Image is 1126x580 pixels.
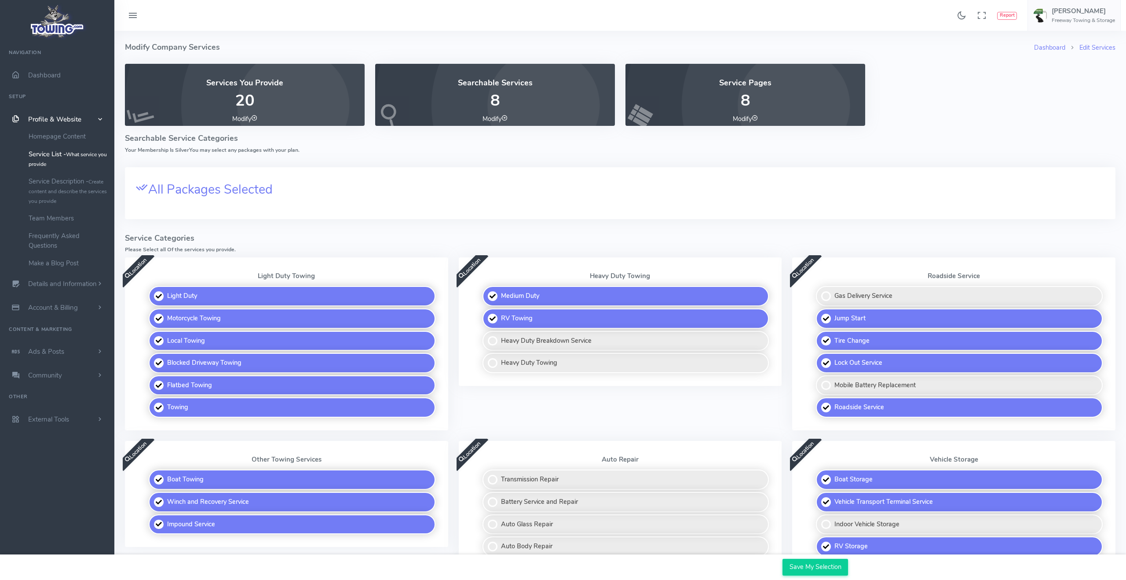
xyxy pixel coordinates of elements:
[148,181,273,198] span: All Packages Selected
[816,514,1103,535] label: Indoor Vehicle Storage
[733,114,758,123] a: Modify
[28,415,69,424] span: External Tools
[1052,7,1115,15] h5: [PERSON_NAME]
[28,371,62,380] span: Community
[386,92,604,110] p: 8
[135,456,438,463] p: Other Towing Services
[483,514,769,535] label: Auto Glass Repair
[636,79,855,88] h4: Service Pages
[125,134,1115,143] h4: Searchable Service Categories
[483,536,769,557] label: Auto Body Repair
[149,492,435,512] label: Winch and Recovery Service
[450,433,488,471] span: Location
[189,147,300,154] span: You may select any packages with your plan.
[1034,43,1065,52] a: Dashboard
[469,456,771,463] p: Auto Repair
[1052,18,1115,23] h6: Freeway Towing & Storage
[483,308,769,329] label: RV Towing
[28,347,64,356] span: Ads & Posts
[125,234,1115,243] h4: Service Categories
[29,151,107,168] small: What service you provide
[135,79,354,88] h4: Services You Provide
[28,3,87,40] img: logo
[469,272,771,279] p: Heavy Duty Towing
[22,227,114,254] a: Frequently Asked Questions
[149,514,435,535] label: Impound Service
[135,272,438,279] p: Light Duty Towing
[149,353,435,373] label: Blocked Driveway Towing
[149,308,435,329] label: Motorcycle Towing
[803,456,1105,463] p: Vehicle Storage
[1079,43,1115,52] a: Edit Services
[784,250,822,287] span: Location
[28,115,81,124] span: Profile & Website
[117,250,154,287] span: Location
[28,280,97,289] span: Details and Information
[803,272,1105,279] p: Roadside Service
[816,492,1103,512] label: Vehicle Transport Terminal Service
[816,375,1103,396] label: Mobile Battery Replacement
[997,12,1017,20] button: Report
[636,92,855,110] p: 8
[149,331,435,351] label: Local Towing
[125,247,1115,253] h6: Please Select all Of the services you provide.
[816,470,1103,490] label: Boat Storage
[816,397,1103,418] label: Roadside Service
[125,147,1115,153] h6: Your Membership Is Silver
[483,353,769,373] label: Heavy Duty Towing
[117,433,154,471] span: Location
[149,286,435,306] label: Light Duty
[22,173,114,209] a: Service Description -Create content and describe the services you provide
[28,71,61,80] span: Dashboard
[483,331,769,351] label: Heavy Duty Breakdown Service
[28,303,78,312] span: Account & Billing
[450,250,488,287] span: Location
[483,492,769,512] label: Battery Service and Repair
[816,286,1103,306] label: Gas Delivery Service
[22,128,114,145] a: Homepage Content
[149,375,435,396] label: Flatbed Towing
[816,331,1103,351] label: Tire Change
[784,433,822,471] span: Location
[29,178,107,205] small: Create content and describe the services you provide
[386,79,604,88] h4: Searchable Services
[483,470,769,490] label: Transmission Repair
[816,353,1103,373] label: Lock Out Service
[816,308,1103,329] label: Jump Start
[149,470,435,490] label: Boat Towing
[816,536,1103,557] label: RV Storage
[232,114,257,123] a: Modify
[483,114,508,123] a: Modify
[135,92,354,110] p: 20
[22,145,114,173] a: Service List -What service you provide
[149,397,435,418] label: Towing
[135,178,1105,199] a: All Packages Selected
[125,31,1034,64] h4: Modify Company Services
[483,286,769,306] label: Medium Duty
[782,559,848,576] input: Save My Selection
[1033,8,1047,22] img: user-image
[22,254,114,272] a: Make a Blog Post
[22,209,114,227] a: Team Members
